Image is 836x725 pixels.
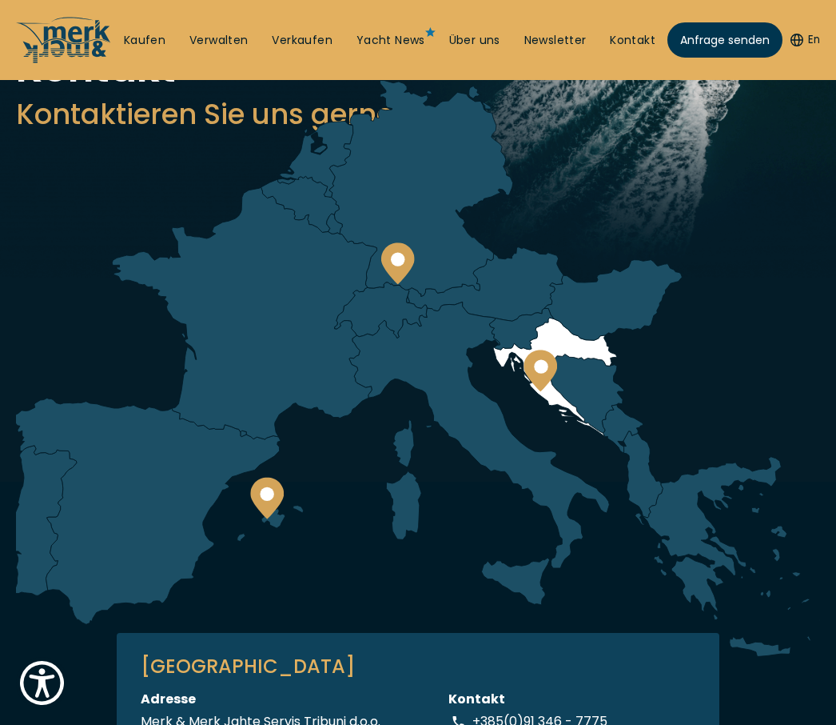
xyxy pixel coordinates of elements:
[356,33,425,49] a: Yacht News
[189,33,249,49] a: Verwalten
[124,33,165,49] a: Kaufen
[790,32,820,48] button: En
[680,32,770,49] span: Anfrage senden
[448,690,505,708] strong: Kontakt
[610,33,655,49] a: Kontakt
[272,33,332,49] a: Verkaufen
[667,22,782,58] a: Anfrage senden
[141,657,695,676] h3: [GEOGRAPHIC_DATA]
[449,33,500,49] a: Über uns
[16,657,68,709] button: Show Accessibility Preferences
[524,33,587,49] a: Newsletter
[141,690,196,708] strong: Adresse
